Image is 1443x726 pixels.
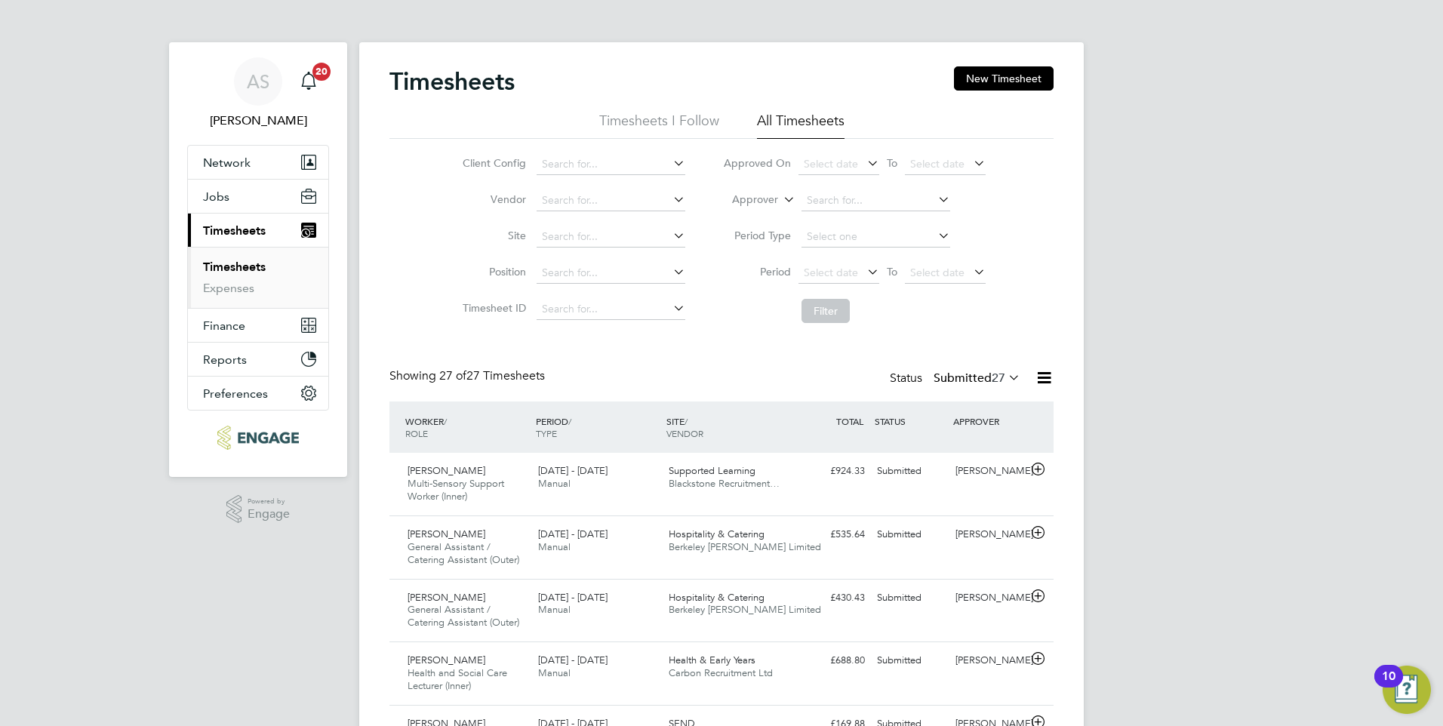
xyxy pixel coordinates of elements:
[992,371,1005,386] span: 27
[458,156,526,170] label: Client Config
[669,591,765,604] span: Hospitality & Catering
[804,157,858,171] span: Select date
[203,260,266,274] a: Timesheets
[685,415,688,427] span: /
[188,343,328,376] button: Reports
[934,371,1020,386] label: Submitted
[294,57,324,106] a: 20
[187,426,329,450] a: Go to home page
[188,377,328,410] button: Preferences
[669,603,821,616] span: Berkeley [PERSON_NAME] Limited
[187,57,329,130] a: AS[PERSON_NAME]
[599,112,719,139] li: Timesheets I Follow
[188,247,328,308] div: Timesheets
[910,157,965,171] span: Select date
[669,666,773,679] span: Carbon Recruitment Ltd
[949,648,1028,673] div: [PERSON_NAME]
[458,265,526,278] label: Position
[187,112,329,130] span: Anne-Marie Sapalska
[408,654,485,666] span: [PERSON_NAME]
[949,408,1028,435] div: APPROVER
[188,214,328,247] button: Timesheets
[1383,666,1431,714] button: Open Resource Center, 10 new notifications
[757,112,845,139] li: All Timesheets
[538,603,571,616] span: Manual
[568,415,571,427] span: /
[203,155,251,170] span: Network
[408,477,504,503] span: Multi-Sensory Support Worker (Inner)
[439,368,466,383] span: 27 of
[389,368,548,384] div: Showing
[792,648,871,673] div: £688.80
[408,464,485,477] span: [PERSON_NAME]
[408,540,519,566] span: General Assistant / Catering Assistant (Outer)
[217,426,298,450] img: ncclondon-logo-retina.png
[203,352,247,367] span: Reports
[871,408,949,435] div: STATUS
[203,223,266,238] span: Timesheets
[801,299,850,323] button: Filter
[408,603,519,629] span: General Assistant / Catering Assistant (Outer)
[538,654,608,666] span: [DATE] - [DATE]
[882,262,902,281] span: To
[882,153,902,173] span: To
[537,263,685,284] input: Search for...
[801,190,950,211] input: Search for...
[169,42,347,477] nav: Main navigation
[444,415,447,427] span: /
[536,427,557,439] span: TYPE
[537,226,685,248] input: Search for...
[203,318,245,333] span: Finance
[669,528,765,540] span: Hospitality & Catering
[792,522,871,547] div: £535.64
[801,226,950,248] input: Select one
[532,408,663,447] div: PERIOD
[871,648,949,673] div: Submitted
[804,266,858,279] span: Select date
[954,66,1054,91] button: New Timesheet
[949,586,1028,611] div: [PERSON_NAME]
[910,266,965,279] span: Select date
[871,522,949,547] div: Submitted
[458,229,526,242] label: Site
[710,192,778,208] label: Approver
[871,459,949,484] div: Submitted
[408,591,485,604] span: [PERSON_NAME]
[389,66,515,97] h2: Timesheets
[439,368,545,383] span: 27 Timesheets
[669,477,780,490] span: Blackstone Recruitment…
[871,586,949,611] div: Submitted
[537,299,685,320] input: Search for...
[312,63,331,81] span: 20
[538,528,608,540] span: [DATE] - [DATE]
[538,477,571,490] span: Manual
[836,415,863,427] span: TOTAL
[723,156,791,170] label: Approved On
[537,154,685,175] input: Search for...
[408,666,507,692] span: Health and Social Care Lecturer (Inner)
[188,309,328,342] button: Finance
[723,265,791,278] label: Period
[203,281,254,295] a: Expenses
[248,508,290,521] span: Engage
[669,464,755,477] span: Supported Learning
[666,427,703,439] span: VENDOR
[792,586,871,611] div: £430.43
[949,459,1028,484] div: [PERSON_NAME]
[669,540,821,553] span: Berkeley [PERSON_NAME] Limited
[188,146,328,179] button: Network
[890,368,1023,389] div: Status
[405,427,428,439] span: ROLE
[538,666,571,679] span: Manual
[408,528,485,540] span: [PERSON_NAME]
[538,591,608,604] span: [DATE] - [DATE]
[203,386,268,401] span: Preferences
[402,408,532,447] div: WORKER
[723,229,791,242] label: Period Type
[458,301,526,315] label: Timesheet ID
[458,192,526,206] label: Vendor
[663,408,793,447] div: SITE
[248,495,290,508] span: Powered by
[226,495,291,524] a: Powered byEngage
[188,180,328,213] button: Jobs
